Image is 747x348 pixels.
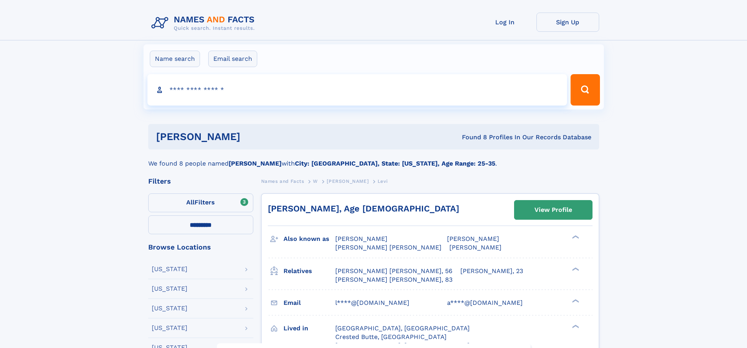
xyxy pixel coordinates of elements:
[570,266,580,271] div: ❯
[536,13,599,32] a: Sign Up
[284,232,335,246] h3: Also known as
[335,244,442,251] span: [PERSON_NAME] [PERSON_NAME]
[148,244,253,251] div: Browse Locations
[229,160,282,167] b: [PERSON_NAME]
[148,149,599,168] div: We found 8 people named with .
[152,266,187,272] div: [US_STATE]
[313,176,318,186] a: W
[335,324,470,332] span: [GEOGRAPHIC_DATA], [GEOGRAPHIC_DATA]
[534,201,572,219] div: View Profile
[152,305,187,312] div: [US_STATE]
[147,74,567,106] input: search input
[378,179,387,184] span: Levi
[447,235,499,242] span: [PERSON_NAME]
[514,200,592,219] a: View Profile
[570,235,580,240] div: ❯
[295,160,495,167] b: City: [GEOGRAPHIC_DATA], State: [US_STATE], Age Range: 25-35
[351,133,591,142] div: Found 8 Profiles In Our Records Database
[474,13,536,32] a: Log In
[335,333,447,341] span: Crested Butte, [GEOGRAPHIC_DATA]
[268,204,459,213] a: [PERSON_NAME], Age [DEMOGRAPHIC_DATA]
[327,179,369,184] span: [PERSON_NAME]
[150,51,200,67] label: Name search
[261,176,304,186] a: Names and Facts
[335,235,387,242] span: [PERSON_NAME]
[449,244,502,251] span: [PERSON_NAME]
[570,324,580,329] div: ❯
[148,178,253,185] div: Filters
[571,74,600,106] button: Search Button
[148,13,261,34] img: Logo Names and Facts
[152,325,187,331] div: [US_STATE]
[570,298,580,303] div: ❯
[335,267,453,275] a: [PERSON_NAME] [PERSON_NAME], 56
[284,322,335,335] h3: Lived in
[313,179,318,184] span: W
[208,51,257,67] label: Email search
[460,267,523,275] a: [PERSON_NAME], 23
[148,193,253,212] label: Filters
[156,132,351,142] h1: [PERSON_NAME]
[284,296,335,310] h3: Email
[335,275,453,284] a: [PERSON_NAME] [PERSON_NAME], 83
[152,286,187,292] div: [US_STATE]
[327,176,369,186] a: [PERSON_NAME]
[186,199,194,206] span: All
[284,264,335,278] h3: Relatives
